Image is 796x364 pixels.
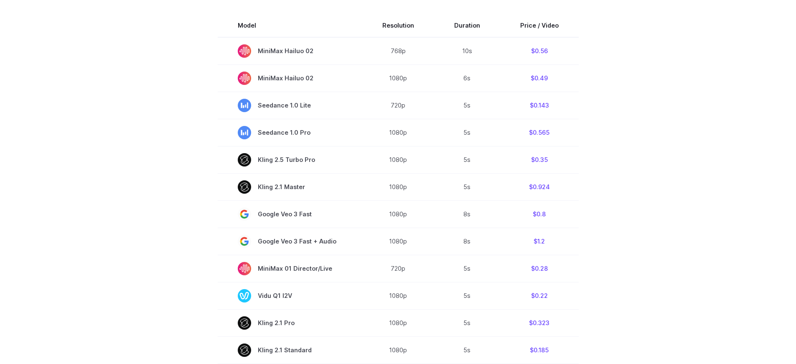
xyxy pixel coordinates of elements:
[500,336,579,364] td: $0.185
[500,14,579,37] th: Price / Video
[238,99,342,112] span: Seedance 1.0 Lite
[238,262,342,275] span: MiniMax 01 Director/Live
[362,119,434,146] td: 1080p
[362,37,434,65] td: 768p
[362,255,434,282] td: 720p
[500,200,579,228] td: $0.8
[362,282,434,309] td: 1080p
[362,309,434,336] td: 1080p
[500,64,579,92] td: $0.49
[362,146,434,173] td: 1080p
[500,228,579,255] td: $1.2
[238,316,342,330] span: Kling 2.1 Pro
[238,72,342,85] span: MiniMax Hailuo 02
[362,92,434,119] td: 720p
[434,64,500,92] td: 6s
[434,14,500,37] th: Duration
[434,228,500,255] td: 8s
[434,282,500,309] td: 5s
[238,343,342,357] span: Kling 2.1 Standard
[500,173,579,200] td: $0.924
[238,208,342,221] span: Google Veo 3 Fast
[434,200,500,228] td: 8s
[238,44,342,58] span: MiniMax Hailuo 02
[500,309,579,336] td: $0.323
[238,235,342,248] span: Google Veo 3 Fast + Audio
[362,336,434,364] td: 1080p
[362,200,434,228] td: 1080p
[238,180,342,194] span: Kling 2.1 Master
[362,228,434,255] td: 1080p
[500,282,579,309] td: $0.22
[434,146,500,173] td: 5s
[434,119,500,146] td: 5s
[238,126,342,139] span: Seedance 1.0 Pro
[434,309,500,336] td: 5s
[500,37,579,65] td: $0.56
[500,119,579,146] td: $0.565
[434,173,500,200] td: 5s
[238,153,342,167] span: Kling 2.5 Turbo Pro
[218,14,362,37] th: Model
[500,92,579,119] td: $0.143
[500,146,579,173] td: $0.35
[434,336,500,364] td: 5s
[362,64,434,92] td: 1080p
[500,255,579,282] td: $0.28
[434,92,500,119] td: 5s
[238,289,342,302] span: Vidu Q1 I2V
[434,37,500,65] td: 10s
[362,173,434,200] td: 1080p
[434,255,500,282] td: 5s
[362,14,434,37] th: Resolution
